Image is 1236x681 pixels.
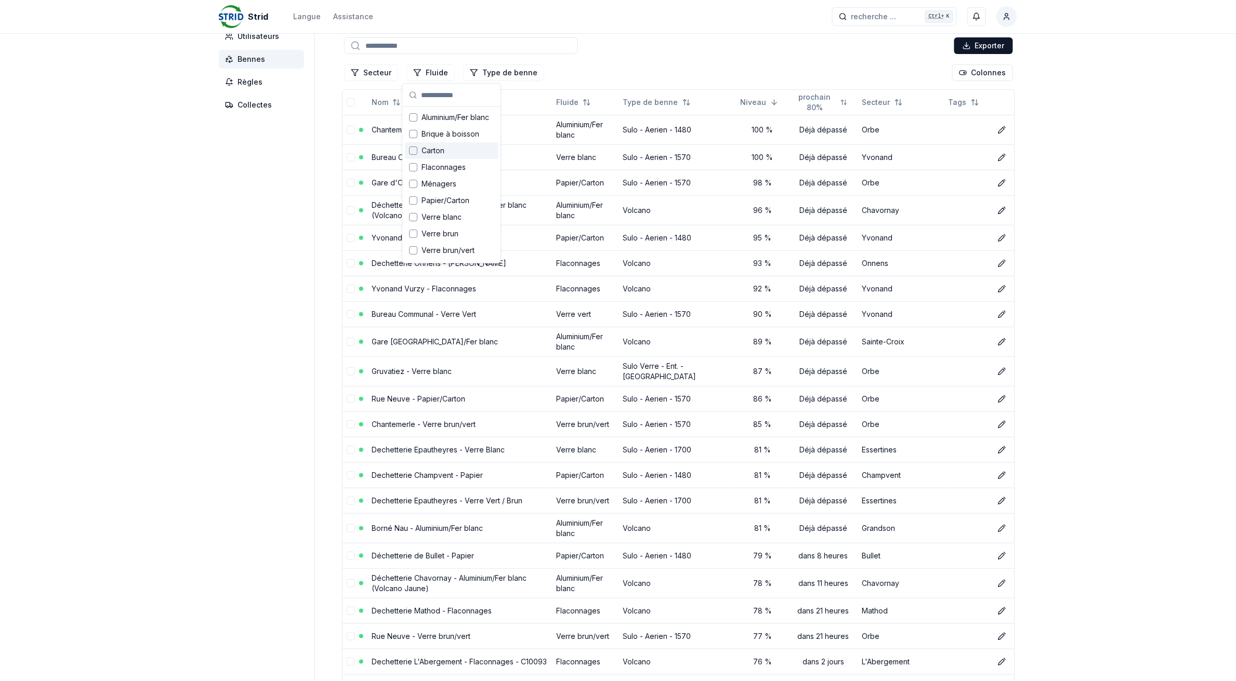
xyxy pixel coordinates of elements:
div: dans 21 heures [793,606,854,616]
a: Bureau Communal - Verre Vert [372,310,476,318]
span: Verre blanc [422,212,462,222]
td: Sulo - Aerien - 1570 [619,386,737,411]
span: Bennes [238,54,265,64]
td: Papier/Carton [552,543,619,568]
button: Not sorted. Click to sort ascending. [550,94,597,111]
button: Exporter [954,37,1013,54]
a: Utilisateurs [219,27,308,46]
td: Sulo - Aerien - 1570 [619,301,737,327]
td: Sulo - Aerien - 1700 [619,437,737,462]
span: Brique à boisson [422,129,479,139]
span: Fluide [556,97,578,108]
div: Déjà dépassé [793,284,854,294]
td: Aluminium/Fer blanc [552,115,619,144]
a: Gare d'Orbe - Papier/Carton [372,178,470,187]
td: Flaconnages [552,598,619,623]
span: Type de benne [623,97,678,108]
button: select-all [347,98,355,106]
button: select-row [347,658,355,666]
td: Verre blanc [552,144,619,170]
div: 81 % [740,470,785,480]
div: Déjà dépassé [793,125,854,135]
button: select-row [347,367,355,376]
td: Sainte-Croix [858,327,944,356]
td: Grandson [858,513,944,543]
a: Dechetterie Mathod - Flaconnages [372,606,492,615]
td: Champvent [858,462,944,488]
td: Essertines [858,437,944,462]
td: Orbe [858,170,944,195]
button: select-row [347,632,355,640]
span: Tags [949,97,967,108]
div: Déjà dépassé [793,419,854,430]
td: Verre brun/vert [552,411,619,437]
div: Déjà dépassé [793,366,854,377]
td: Orbe [858,411,944,437]
a: Chantemerle - Verre brun/vert [372,420,476,429]
button: Not sorted. Click to sort ascending. [365,94,407,111]
td: Flaconnages [552,250,619,276]
td: Sulo - Aerien - 1480 [619,462,737,488]
td: Volcano [619,513,737,543]
button: select-row [347,179,355,187]
a: Déchetterie de Bullet - Papier [372,551,474,560]
a: Bureau Communal - Verre Blanc [372,153,481,162]
td: Orbe [858,115,944,144]
td: Volcano [619,327,737,356]
a: Déchetterie Chavornay - Aluminium/Fer blanc (Volcano Jaune) [372,573,527,593]
div: 85 % [740,419,785,430]
div: 100 % [740,152,785,163]
td: Volcano [619,568,737,598]
td: Papier/Carton [552,462,619,488]
td: Sulo - Aerien - 1570 [619,411,737,437]
button: select-row [347,259,355,268]
a: Dechetterie Epautheyres - Verre Blanc [372,445,505,454]
td: Volcano [619,250,737,276]
button: select-row [347,497,355,505]
button: select-row [347,338,355,346]
button: select-row [347,395,355,403]
td: Sulo - Aerien - 1570 [619,170,737,195]
td: Onnens [858,250,944,276]
td: Sulo - Aerien - 1570 [619,144,737,170]
div: Déjà dépassé [793,337,854,347]
td: Verre blanc [552,356,619,386]
td: Flaconnages [552,276,619,301]
td: Volcano [619,276,737,301]
img: Strid Logo [219,4,244,29]
td: Bullet [858,543,944,568]
div: Déjà dépassé [793,445,854,455]
button: select-row [347,153,355,162]
td: Flaconnages [552,649,619,674]
a: Déchetterie Chavornay - Aluminium/Fer blanc (Volcano Bleu) [372,201,527,220]
div: Langue [293,11,321,22]
a: Gare [GEOGRAPHIC_DATA]/Fer blanc [372,337,498,346]
span: Secteur [862,97,890,108]
div: dans 8 heures [793,551,854,561]
span: Strid [248,10,268,23]
a: Dechetterie Champvent - Papier [372,471,483,479]
td: Volcano [619,195,737,225]
div: 78 % [740,606,785,616]
td: Aluminium/Fer blanc [552,195,619,225]
td: Aluminium/Fer blanc [552,568,619,598]
div: 92 % [740,284,785,294]
button: select-row [347,310,355,318]
button: Not sorted. Click to sort ascending. [942,94,985,111]
td: Yvonand [858,144,944,170]
td: Orbe [858,386,944,411]
span: Verre brun [422,229,458,239]
a: Yvonand Vurzy - Flaconnages [372,284,476,293]
span: Papier/Carton [422,195,469,206]
a: Rue Neuve - Verre brun/vert [372,632,470,640]
div: 77 % [740,631,785,642]
td: Verre brun/vert [552,488,619,513]
div: 95 % [740,233,785,243]
td: Yvonand [858,301,944,327]
button: Filtrer les lignes [463,64,544,81]
td: Yvonand [858,276,944,301]
button: select-row [347,285,355,293]
button: Not sorted. Click to sort ascending. [617,94,697,111]
td: Verre vert [552,301,619,327]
